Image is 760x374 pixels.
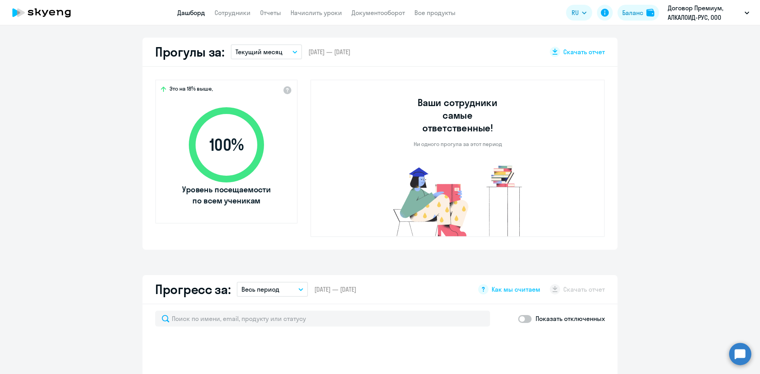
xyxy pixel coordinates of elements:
button: Балансbalance [617,5,659,21]
a: Дашборд [177,9,205,17]
a: Сотрудники [215,9,251,17]
img: balance [646,9,654,17]
span: RU [572,8,579,17]
h2: Прогресс за: [155,281,230,297]
span: Уровень посещаемости по всем ученикам [181,184,272,206]
img: no-truants [378,163,537,236]
h2: Прогулы за: [155,44,224,60]
a: Отчеты [260,9,281,17]
p: Весь период [241,285,279,294]
a: Все продукты [414,9,456,17]
span: Как мы считаем [492,285,540,294]
p: Текущий месяц [236,47,283,57]
p: Договор Премиум, АЛКАЛОИД-РУС, ООО [668,3,741,22]
button: Договор Премиум, АЛКАЛОИД-РУС, ООО [664,3,753,22]
p: Показать отключенных [536,314,605,323]
span: [DATE] — [DATE] [314,285,356,294]
span: Это на 18% выше, [169,85,213,95]
a: Документооборот [351,9,405,17]
span: [DATE] — [DATE] [308,47,350,56]
span: Скачать отчет [563,47,605,56]
div: Баланс [622,8,643,17]
input: Поиск по имени, email, продукту или статусу [155,311,490,327]
a: Начислить уроки [291,9,342,17]
h3: Ваши сотрудники самые ответственные! [407,96,509,134]
button: RU [566,5,592,21]
span: 100 % [181,135,272,154]
button: Текущий месяц [231,44,302,59]
button: Весь период [237,282,308,297]
p: Ни одного прогула за этот период [414,140,502,148]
